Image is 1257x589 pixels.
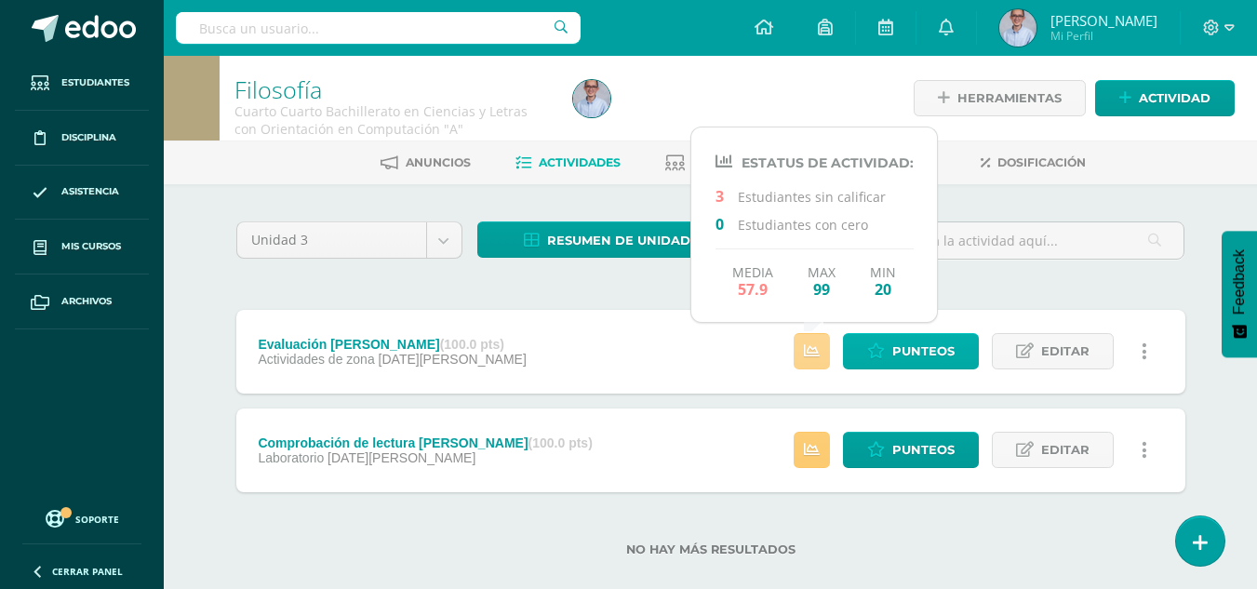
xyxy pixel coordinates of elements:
a: Herramientas [914,80,1086,116]
span: Anuncios [406,155,471,169]
div: Evaluación [PERSON_NAME] [258,337,526,352]
span: Feedback [1231,249,1248,315]
span: Actividades [539,155,621,169]
label: No hay más resultados [236,542,1185,556]
a: Asistencia [15,166,149,221]
span: [PERSON_NAME] [1050,11,1157,30]
a: Soporte [22,505,141,530]
span: 20 [870,280,896,298]
p: Estudiantes con cero [715,214,914,234]
div: Media [732,264,773,298]
img: 54d5abf9b2742d70e04350d565128aa6.png [573,80,610,117]
span: Disciplina [61,130,116,145]
a: Unidad 3 [237,222,461,258]
span: Punteos [892,433,955,467]
span: Editar [1041,433,1090,467]
span: Soporte [75,513,119,526]
span: Resumen de unidad [547,223,690,258]
a: Punteos [843,432,979,468]
a: Resumen de unidad [477,221,737,258]
span: Punteos [892,334,955,368]
a: Anuncios [381,148,471,178]
h4: Estatus de Actividad: [715,153,914,171]
span: 0 [715,214,738,233]
span: Unidad 3 [251,222,412,258]
span: 57.9 [732,280,773,298]
span: Archivos [61,294,112,309]
a: Archivos [15,274,149,329]
a: Estudiantes [665,148,777,178]
input: Busca la actividad aquí... [879,222,1183,259]
input: Busca un usuario... [176,12,581,44]
span: 99 [808,280,836,298]
a: Punteos [843,333,979,369]
span: Cerrar panel [52,565,123,578]
span: Actividades de zona [258,352,374,367]
button: Feedback - Mostrar encuesta [1222,231,1257,357]
a: Actividad [1095,80,1235,116]
a: Estudiantes [15,56,149,111]
span: Mi Perfil [1050,28,1157,44]
span: Laboratorio [258,450,324,465]
h1: Filosofía [234,76,551,102]
p: Estudiantes sin calificar [715,186,914,206]
a: Filosofía [234,74,322,105]
span: Estudiantes [61,75,129,90]
span: [DATE][PERSON_NAME] [379,352,527,367]
span: Asistencia [61,184,119,199]
span: Mis cursos [61,239,121,254]
div: Comprobación de lectura [PERSON_NAME] [258,435,592,450]
span: Actividad [1139,81,1210,115]
strong: (100.0 pts) [528,435,593,450]
span: Dosificación [997,155,1086,169]
strong: (100.0 pts) [440,337,504,352]
a: Disciplina [15,111,149,166]
span: Herramientas [957,81,1062,115]
a: Dosificación [981,148,1086,178]
div: Max [808,264,836,298]
span: Editar [1041,334,1090,368]
span: 3 [715,186,738,205]
div: Cuarto Cuarto Bachillerato en Ciencias y Letras con Orientación en Computación 'A' [234,102,551,138]
img: 54d5abf9b2742d70e04350d565128aa6.png [999,9,1036,47]
a: Mis cursos [15,220,149,274]
a: Actividades [515,148,621,178]
div: Min [870,264,896,298]
span: [DATE][PERSON_NAME] [328,450,475,465]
